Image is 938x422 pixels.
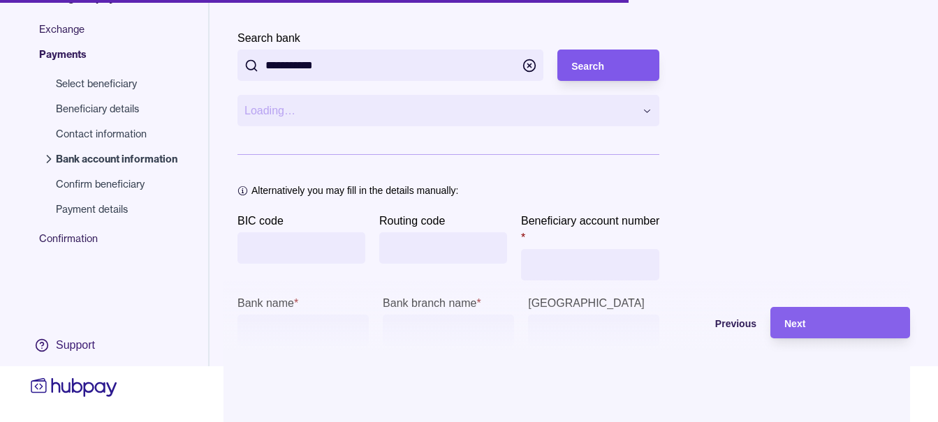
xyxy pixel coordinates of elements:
[237,360,364,377] label: Beneficiary account type
[237,363,359,375] p: Beneficiary account type
[39,47,191,73] span: Payments
[237,297,294,309] p: Bank name
[528,297,645,309] p: [GEOGRAPHIC_DATA]
[715,318,756,329] span: Previous
[56,338,95,353] div: Support
[571,61,604,72] span: Search
[56,77,177,91] span: Select beneficiary
[237,212,284,229] label: BIC code
[39,22,191,47] span: Exchange
[383,297,476,309] p: Bank branch name
[56,152,177,166] span: Bank account information
[386,232,500,264] input: Routing code
[237,215,284,227] p: BIC code
[379,212,445,229] label: Routing code
[528,294,645,311] label: Bank province
[770,307,910,338] button: Next
[56,202,177,216] span: Payment details
[383,294,481,311] label: Bank branch name
[251,183,458,198] p: Alternatively you may fill in the details manually:
[379,215,445,227] p: Routing code
[521,215,659,227] p: Beneficiary account number
[784,318,805,329] span: Next
[237,29,300,46] label: Search bank
[28,331,120,360] a: Support
[56,102,177,116] span: Beneficiary details
[237,32,300,44] p: Search bank
[56,127,177,141] span: Contact information
[39,232,191,257] span: Confirmation
[528,249,652,280] input: Beneficiary account number
[521,212,659,246] label: Beneficiary account number
[557,50,659,81] button: Search
[56,177,177,191] span: Confirm beneficiary
[265,50,515,81] input: Search bank
[617,307,756,338] button: Previous
[237,294,298,311] label: Bank name
[244,232,358,264] input: BIC code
